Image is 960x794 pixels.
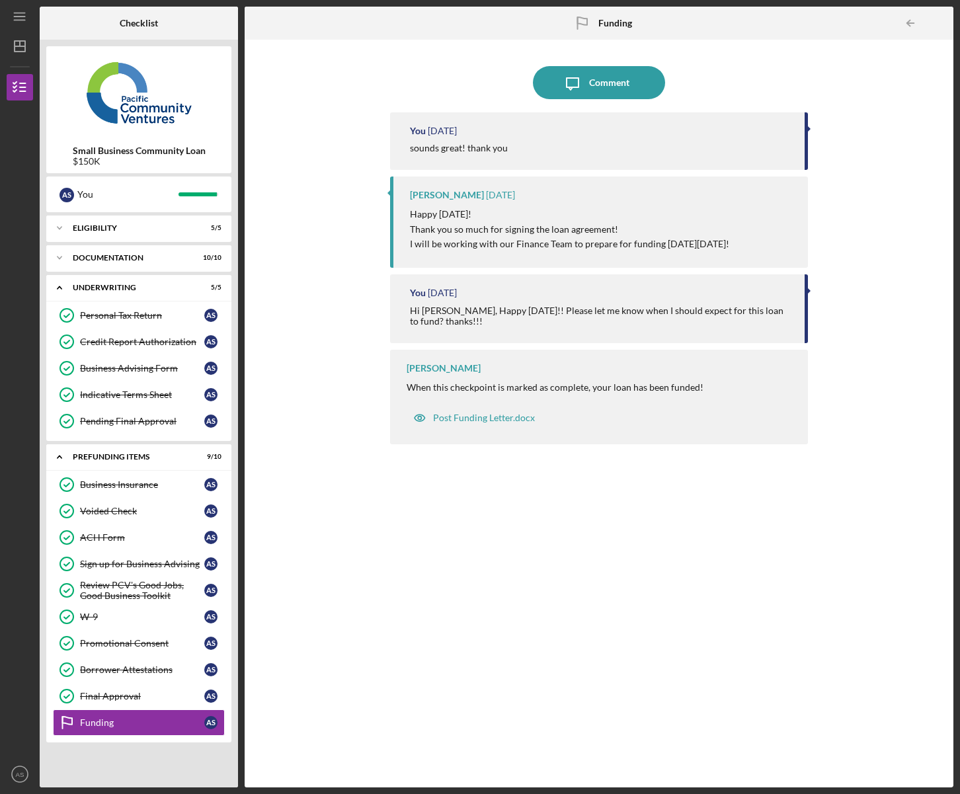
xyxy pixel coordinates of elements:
time: 2025-09-05 17:06 [428,126,457,136]
div: Business Insurance [80,479,204,490]
div: Review PCV's Good Jobs, Good Business Toolkit [80,580,204,601]
a: FundingAS [53,709,225,736]
div: [PERSON_NAME] [407,363,481,374]
img: Product logo [46,53,231,132]
div: 5 / 5 [198,224,221,232]
a: Personal Tax ReturnAS [53,302,225,329]
a: Promotional ConsentAS [53,630,225,656]
div: A S [204,504,218,518]
div: Sign up for Business Advising [80,559,204,569]
div: Voided Check [80,506,204,516]
a: Voided CheckAS [53,498,225,524]
div: $150K [73,156,206,167]
div: A S [204,362,218,375]
div: A S [204,335,218,348]
a: Borrower AttestationsAS [53,656,225,683]
button: AS [7,761,33,787]
div: A S [204,309,218,322]
div: You [410,288,426,298]
div: A S [204,690,218,703]
div: A S [204,716,218,729]
div: A S [204,663,218,676]
div: Funding [80,717,204,728]
div: A S [204,584,218,597]
div: Prefunding Items [73,453,188,461]
a: Pending Final ApprovalAS [53,408,225,434]
div: A S [204,388,218,401]
div: Credit Report Authorization [80,337,204,347]
a: Business InsuranceAS [53,471,225,498]
div: Pending Final Approval [80,416,204,426]
b: Small Business Community Loan [73,145,206,156]
div: A S [204,478,218,491]
button: Comment [533,66,665,99]
div: A S [204,557,218,571]
a: Sign up for Business AdvisingAS [53,551,225,577]
a: W-9AS [53,604,225,630]
div: A S [204,610,218,623]
div: Eligibility [73,224,188,232]
div: Documentation [73,254,188,262]
text: AS [16,771,24,778]
a: Final ApprovalAS [53,683,225,709]
button: Post Funding Letter.docx [407,405,541,431]
a: Credit Report AuthorizationAS [53,329,225,355]
div: Personal Tax Return [80,310,204,321]
div: Business Advising Form [80,363,204,374]
div: You [77,183,179,206]
a: Review PCV's Good Jobs, Good Business ToolkitAS [53,577,225,604]
p: When this checkpoint is marked as complete, your loan has been funded! [407,380,703,395]
div: 10 / 10 [198,254,221,262]
div: A S [204,531,218,544]
div: 9 / 10 [198,453,221,461]
div: ACH Form [80,532,204,543]
a: Business Advising FormAS [53,355,225,381]
div: Borrower Attestations [80,664,204,675]
div: Indicative Terms Sheet [80,389,204,400]
div: You [410,126,426,136]
div: Hi [PERSON_NAME], Happy [DATE]!! Please let me know when I should expect for this loan to fund? t... [410,305,791,327]
div: Comment [589,66,629,99]
p: Thank you so much for signing the loan agreement! [410,222,729,237]
div: Post Funding Letter.docx [433,413,535,423]
b: Funding [598,18,632,28]
div: Final Approval [80,691,204,701]
a: Indicative Terms SheetAS [53,381,225,408]
div: Promotional Consent [80,638,204,649]
div: W-9 [80,612,204,622]
div: A S [204,637,218,650]
div: A S [60,188,74,202]
a: ACH FormAS [53,524,225,551]
div: A S [204,415,218,428]
time: 2025-09-05 14:34 [428,288,457,298]
div: sounds great! thank you [410,143,508,153]
time: 2025-09-05 16:41 [486,190,515,200]
div: [PERSON_NAME] [410,190,484,200]
p: Happy [DATE]! [410,207,729,221]
div: Underwriting [73,284,188,292]
p: I will be working with our Finance Team to prepare for funding [DATE][DATE]! [410,237,729,251]
div: 5 / 5 [198,284,221,292]
b: Checklist [120,18,158,28]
